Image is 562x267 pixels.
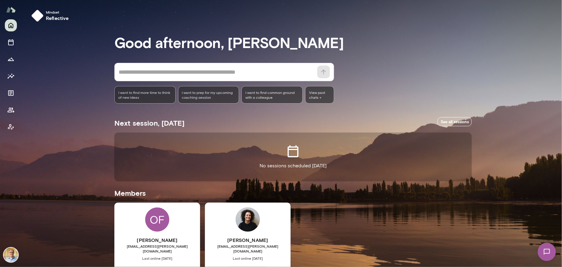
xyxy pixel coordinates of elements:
[145,207,169,232] div: OF
[245,90,299,100] span: I want to find common ground with a colleague
[5,19,17,31] button: Home
[5,70,17,82] button: Insights
[5,121,17,133] button: Client app
[114,188,472,198] h5: Members
[46,10,69,14] span: Mindset
[5,36,17,48] button: Sessions
[205,256,291,261] span: Last online [DATE]
[5,104,17,116] button: Members
[236,207,260,232] img: Deana Murfitt
[205,236,291,244] h6: [PERSON_NAME]
[305,86,334,104] span: View past chats ->
[114,244,200,253] span: [EMAIL_ADDRESS][PERSON_NAME][DOMAIN_NAME]
[5,87,17,99] button: Documents
[182,90,235,100] span: I want to prep for my upcoming coaching session
[178,86,239,104] div: I want to prep for my upcoming coaching session
[114,34,472,51] h3: Good afternoon, [PERSON_NAME]
[114,86,176,104] div: I want to find more time to think of new ideas
[438,117,472,127] a: See all sessions
[29,7,74,24] button: Mindsetreflective
[118,90,172,100] span: I want to find more time to think of new ideas
[205,244,291,253] span: [EMAIL_ADDRESS][PERSON_NAME][DOMAIN_NAME]
[114,236,200,244] h6: [PERSON_NAME]
[6,4,16,15] img: Mento
[114,256,200,261] span: Last online [DATE]
[5,53,17,65] button: Growth Plan
[46,14,69,22] h6: reflective
[114,118,184,128] h5: Next session, [DATE]
[260,162,327,169] p: No sessions scheduled [DATE]
[241,86,303,104] div: I want to find common ground with a colleague
[4,248,18,262] img: Scott Bowie
[31,10,43,22] img: mindset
